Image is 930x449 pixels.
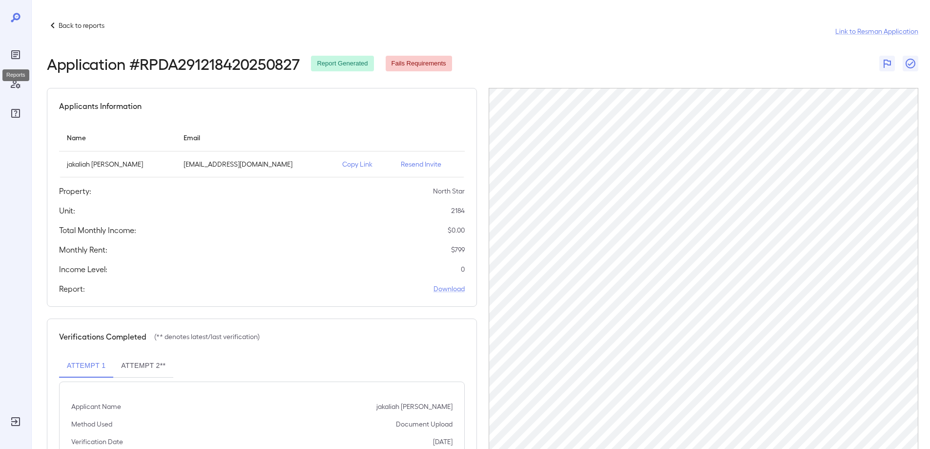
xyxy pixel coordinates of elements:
[903,56,918,71] button: Close Report
[401,159,457,169] p: Resend Invite
[396,419,453,429] p: Document Upload
[376,402,453,411] p: jakaliah [PERSON_NAME]
[154,332,260,342] p: (** denotes latest/last verification)
[8,414,23,429] div: Log Out
[113,354,173,378] button: Attempt 2**
[59,124,176,151] th: Name
[835,26,918,36] a: Link to Resman Application
[67,159,168,169] p: jakaliah [PERSON_NAME]
[59,21,104,30] p: Back to reports
[59,331,146,342] h5: Verifications Completed
[59,244,107,256] h5: Monthly Rent:
[59,205,75,216] h5: Unit:
[311,59,373,68] span: Report Generated
[2,69,29,81] div: Reports
[59,263,107,275] h5: Income Level:
[59,224,136,236] h5: Total Monthly Income:
[59,185,91,197] h5: Property:
[59,354,113,378] button: Attempt 1
[8,76,23,92] div: Manage Users
[461,264,465,274] p: 0
[71,437,123,447] p: Verification Date
[451,206,465,215] p: 2184
[448,225,465,235] p: $ 0.00
[59,100,142,112] h5: Applicants Information
[8,106,23,121] div: FAQ
[879,56,895,71] button: Flag Report
[433,186,465,196] p: North Star
[342,159,385,169] p: Copy Link
[59,124,465,177] table: simple table
[176,124,334,151] th: Email
[184,159,327,169] p: [EMAIL_ADDRESS][DOMAIN_NAME]
[8,47,23,63] div: Reports
[71,402,121,411] p: Applicant Name
[47,55,299,72] h2: Application # RPDA291218420250827
[59,283,85,295] h5: Report:
[434,284,465,294] a: Download
[451,245,465,255] p: $ 799
[71,419,112,429] p: Method Used
[433,437,453,447] p: [DATE]
[386,59,452,68] span: Fails Requirements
